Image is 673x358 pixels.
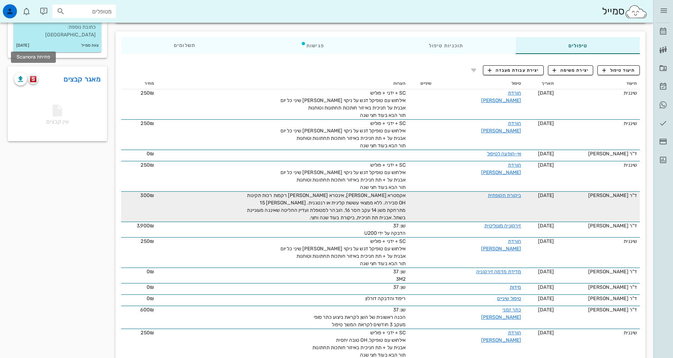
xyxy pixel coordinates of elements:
span: [DATE] [538,269,554,275]
span: תג [21,6,25,10]
small: [DATE] [16,42,29,49]
span: [DATE] [538,238,554,244]
div: תוכניות טיפול [377,37,516,54]
span: שן: 37 [393,284,406,290]
a: מאגר קבצים [64,73,101,85]
span: 250₪ [141,162,154,168]
th: תיעוד [557,78,640,89]
div: שיננית [560,238,637,245]
span: 0₪ [147,296,154,302]
a: אי-הופעה לטיפול [487,151,521,157]
a: טיפול שיניים [497,296,521,302]
div: שיננית [560,329,637,336]
span: 600₪ [140,307,154,313]
a: זירקוניה מונוליטית [484,223,521,229]
p: כתובת נוספת: [GEOGRAPHIC_DATA] [19,23,96,39]
div: שיננית [560,89,637,97]
span: [DATE] [538,330,554,336]
span: 250₪ [141,330,154,336]
button: יצירת עבודת מעבדה [483,65,543,75]
span: שן: 37 3M2 [393,269,406,282]
th: שיניים [409,78,435,89]
div: ד"ר [PERSON_NAME] [560,306,637,314]
a: הורדת [PERSON_NAME] [481,238,521,252]
span: 250₪ [141,90,154,96]
div: סמייל [602,4,648,19]
div: ד"ר [PERSON_NAME] [560,268,637,275]
span: [DATE] [538,223,554,229]
span: 3,900₪ [137,223,154,229]
button: תיעוד טיפול [597,65,640,75]
span: [DATE] [538,284,554,290]
span: [DATE] [538,296,554,302]
th: תאריך [524,78,557,89]
span: 0₪ [147,284,154,290]
span: אקסטרא [PERSON_NAME], אינטרא [PERSON_NAME] רקמות רכות תקינות OH סבירה. ללא ממצאי עששת קלינית או ר... [247,192,406,221]
img: scanora logo [30,76,37,82]
div: שיננית [560,120,637,127]
span: תשלומים [173,43,195,48]
div: ד"ר [PERSON_NAME] [560,295,637,302]
span: יצירת משימה [553,67,589,73]
a: כתר זמני [PERSON_NAME] [481,307,521,320]
th: טיפול [434,78,524,89]
small: צוות סמייל [81,42,99,49]
div: פגישות [248,37,377,54]
span: [DATE] [538,162,554,168]
div: שיננית [560,161,637,169]
th: הערות [157,78,409,89]
span: [DATE] [538,120,554,126]
div: ד"ר [PERSON_NAME] [560,150,637,157]
span: אין קבצים [46,107,69,125]
span: 250₪ [141,238,154,244]
span: [DATE] [538,307,554,313]
span: 250₪ [141,120,154,126]
div: ד"ר [PERSON_NAME] [560,192,637,199]
a: הורדת [PERSON_NAME] [481,90,521,103]
a: מידות [510,284,521,290]
div: ד"ר [PERSON_NAME] [560,284,637,291]
a: הורדת [PERSON_NAME] [481,162,521,175]
span: 300₪ [140,192,154,198]
div: טיפולים [516,37,640,54]
button: scanora logo [28,74,38,84]
span: שן: 37 הכנה ראשונית של השן לקראת ביצוע כתר סופי מעקב 3 חודשים לקראת המשך טיפול [314,307,406,328]
a: הורדת [PERSON_NAME] [481,120,521,134]
a: הורדת [PERSON_NAME] [481,330,521,343]
span: יצירת עבודת מעבדה [488,67,539,73]
span: 0₪ [147,269,154,275]
th: מחיר [121,78,157,89]
img: SmileCloud logo [625,5,648,19]
span: [DATE] [538,151,554,157]
span: תיעוד טיפול [602,67,635,73]
a: ביקורת תקופתית [488,192,521,198]
span: [DATE] [538,192,554,198]
div: ד"ר [PERSON_NAME] [560,222,637,229]
span: [DATE] [538,90,554,96]
span: 0₪ [147,151,154,157]
span: ריפוד והדבקה דורלון [365,296,406,302]
button: יצירת משימה [548,65,594,75]
a: מדידת מדמה זירקוניה [476,269,521,275]
span: שן: 37 הדבקה על ידי U200 [364,223,406,236]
